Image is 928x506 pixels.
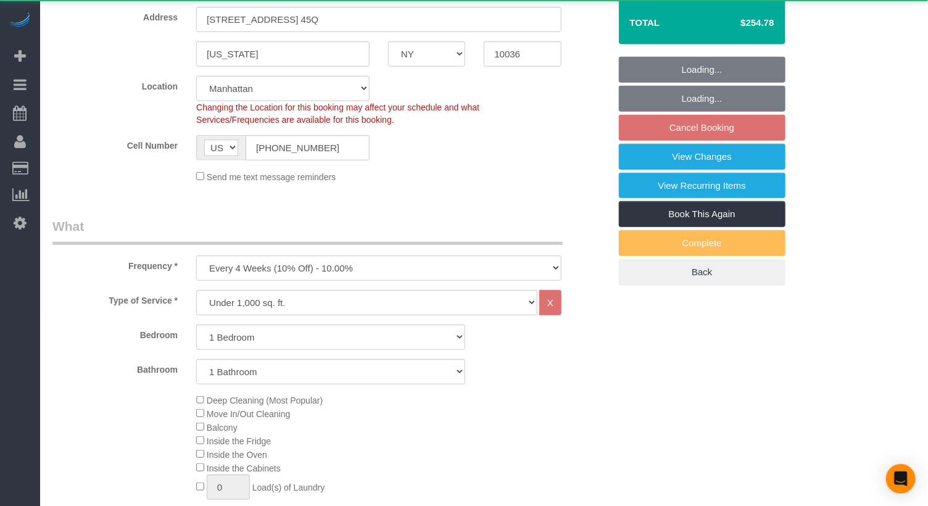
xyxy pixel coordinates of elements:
span: Load(s) of Laundry [252,483,325,492]
label: Address [43,7,187,23]
span: Deep Cleaning (Most Popular) [207,396,323,405]
input: Zip Code [484,41,561,67]
span: Send me text message reminders [207,172,336,182]
input: Cell Number [246,135,370,160]
img: Automaid Logo [7,12,32,30]
input: City [196,41,370,67]
legend: What [52,217,563,245]
a: View Changes [619,144,785,170]
a: Book This Again [619,201,785,227]
span: Inside the Oven [207,450,267,460]
span: Inside the Cabinets [207,463,281,473]
label: Bedroom [43,325,187,341]
strong: Total [630,17,660,28]
span: Changing the Location for this booking may affect your schedule and what Services/Frequencies are... [196,102,479,125]
label: Type of Service * [43,290,187,307]
h4: $254.78 [703,18,774,28]
span: Balcony [207,423,238,433]
a: View Recurring Items [619,173,785,199]
a: Back [619,259,785,285]
label: Bathroom [43,359,187,376]
span: Inside the Fridge [207,436,271,446]
label: Cell Number [43,135,187,152]
label: Location [43,76,187,93]
div: Open Intercom Messenger [886,464,916,494]
label: Frequency * [43,255,187,272]
span: Move In/Out Cleaning [207,409,290,419]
